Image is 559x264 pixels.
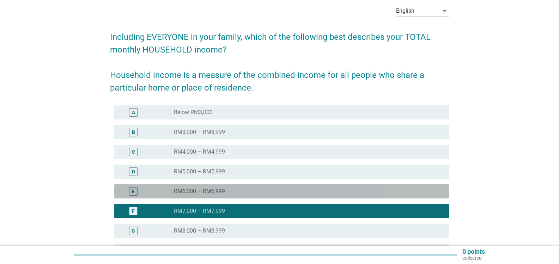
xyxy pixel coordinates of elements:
[174,148,225,155] label: RM4,000 – RM4,999
[174,129,225,136] label: RM3,000 – RM3,999
[132,168,135,176] div: D
[110,24,449,94] h2: Including EVERYONE in your family, which of the following best describes your TOTAL monthly HOUSE...
[174,227,225,234] label: RM8,000 – RM8,999
[174,168,225,175] label: RM5,000 – RM5,999
[396,8,414,14] div: English
[132,109,135,116] div: A
[462,255,485,261] p: collected
[174,208,225,215] label: RM7,000 – RM7,999
[174,109,213,116] label: Below RM3,000
[132,208,135,215] div: F
[462,248,485,255] p: 0 points
[132,129,135,136] div: B
[174,188,225,195] label: RM6,000 – RM6,999
[132,188,135,195] div: E
[132,227,135,235] div: G
[132,148,135,156] div: C
[440,7,449,15] i: arrow_drop_down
